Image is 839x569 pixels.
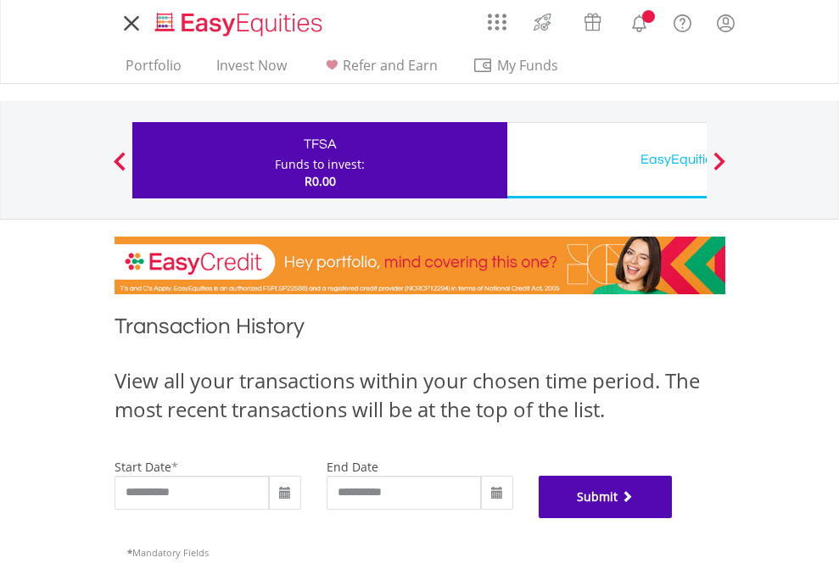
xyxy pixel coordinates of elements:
[618,4,661,38] a: Notifications
[143,132,497,156] div: TFSA
[661,4,704,38] a: FAQ's and Support
[275,156,365,173] div: Funds to invest:
[119,57,188,83] a: Portfolio
[539,476,673,518] button: Submit
[529,8,557,36] img: thrive-v2.svg
[488,13,506,31] img: grid-menu-icon.svg
[103,160,137,177] button: Previous
[305,173,336,189] span: R0.00
[704,4,747,42] a: My Profile
[115,459,171,475] label: start date
[343,56,438,75] span: Refer and Earn
[210,57,294,83] a: Invest Now
[148,4,329,38] a: Home page
[152,10,329,38] img: EasyEquities_Logo.png
[568,4,618,36] a: Vouchers
[315,57,445,83] a: Refer and Earn
[115,237,725,294] img: EasyCredit Promotion Banner
[473,54,584,76] span: My Funds
[579,8,607,36] img: vouchers-v2.svg
[115,366,725,425] div: View all your transactions within your chosen time period. The most recent transactions will be a...
[115,311,725,349] h1: Transaction History
[127,546,209,559] span: Mandatory Fields
[702,160,736,177] button: Next
[477,4,517,31] a: AppsGrid
[327,459,378,475] label: end date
